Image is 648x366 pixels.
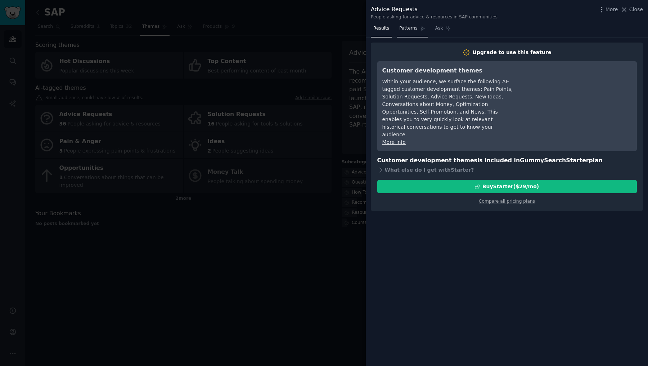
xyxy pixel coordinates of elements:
[373,25,389,32] span: Results
[382,66,514,75] h3: Customer development themes
[435,25,443,32] span: Ask
[473,49,552,56] div: Upgrade to use this feature
[382,78,514,138] div: Within your audience, we surface the following AI-tagged customer development themes: Pain Points...
[377,180,637,193] button: BuyStarter($29/mo)
[371,23,392,38] a: Results
[377,156,637,165] h3: Customer development themes is included in plan
[524,66,632,120] iframe: YouTube video player
[479,199,535,204] a: Compare all pricing plans
[606,6,618,13] span: More
[629,6,643,13] span: Close
[598,6,618,13] button: More
[397,23,427,38] a: Patterns
[482,183,539,190] div: Buy Starter ($ 29 /mo )
[399,25,417,32] span: Patterns
[371,5,498,14] div: Advice Requests
[377,165,637,175] div: What else do I get with Starter ?
[620,6,643,13] button: Close
[520,157,589,164] span: GummySearch Starter
[382,139,406,145] a: More info
[433,23,453,38] a: Ask
[371,14,498,21] div: People asking for advice & resources in SAP communities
